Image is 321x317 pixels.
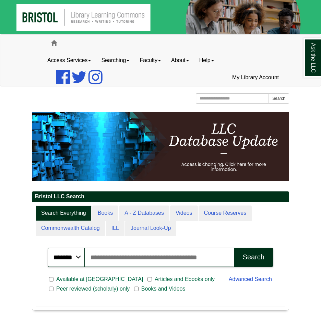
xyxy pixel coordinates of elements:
a: Search Everything [36,206,92,221]
span: Articles and Ebooks only [152,275,217,283]
button: Search [269,93,289,104]
a: Books [92,206,118,221]
input: Peer reviewed (scholarly) only [49,286,53,292]
h2: Bristol LLC Search [32,191,289,202]
button: Search [234,248,273,267]
a: A - Z Databases [119,206,169,221]
a: Access Services [42,52,96,69]
a: About [166,52,194,69]
span: Available at [GEOGRAPHIC_DATA] [53,275,146,283]
span: Peer reviewed (scholarly) only [53,285,132,293]
input: Books and Videos [134,286,139,292]
input: Articles and Ebooks only [147,276,152,282]
a: Searching [96,52,134,69]
a: Commonwealth Catalog [36,221,105,236]
div: Search [243,253,264,261]
a: My Library Account [227,69,284,86]
a: Advanced Search [229,276,272,282]
a: ILL [106,221,124,236]
input: Available at [GEOGRAPHIC_DATA] [49,276,53,282]
a: Course Reserves [199,206,252,221]
a: Help [194,52,219,69]
a: Journal Look-Up [125,221,176,236]
img: HTML tutorial [32,112,289,181]
a: Videos [170,206,198,221]
a: Faculty [134,52,166,69]
span: Books and Videos [139,285,188,293]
